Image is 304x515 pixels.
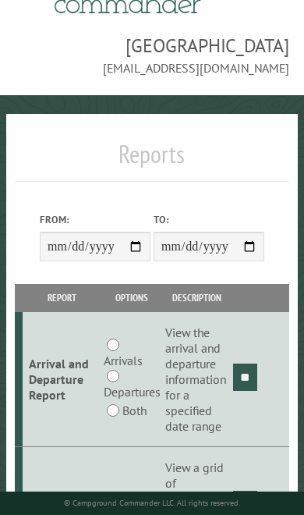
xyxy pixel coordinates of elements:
[104,351,143,370] label: Arrivals
[40,212,150,227] label: From:
[163,312,231,447] td: View the arrival and departure information for a specified date range
[101,284,162,311] th: Options
[23,284,101,311] th: Report
[122,401,147,420] label: Both
[23,312,101,447] td: Arrival and Departure Report
[154,212,264,227] label: To:
[64,498,240,508] small: © Campground Commander LLC. All rights reserved.
[163,284,231,311] th: Description
[104,382,161,401] label: Departures
[15,139,288,182] h1: Reports
[15,33,288,76] span: [GEOGRAPHIC_DATA] [EMAIL_ADDRESS][DOMAIN_NAME]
